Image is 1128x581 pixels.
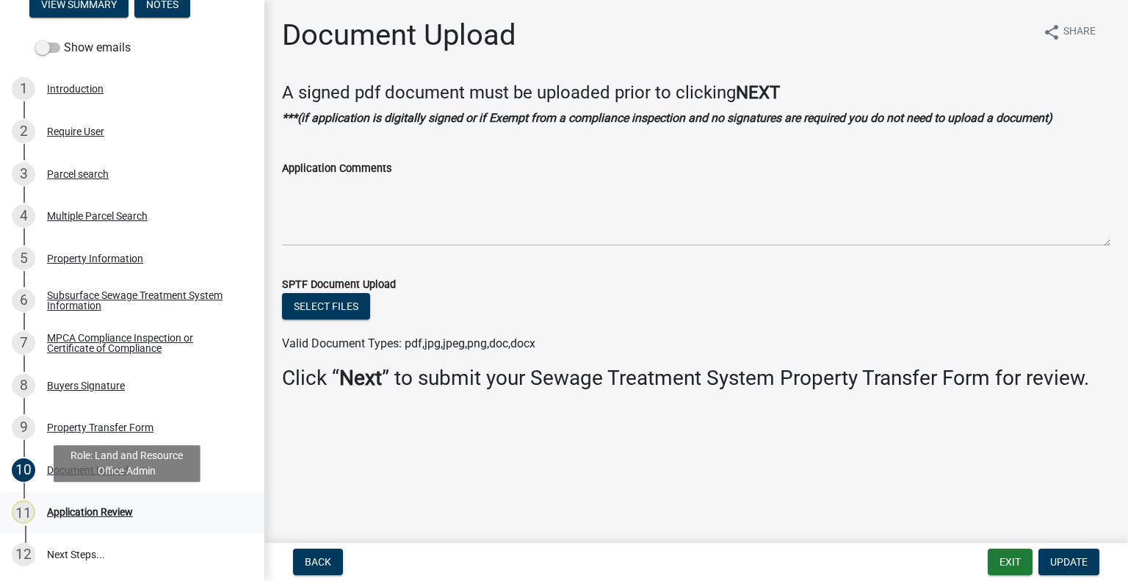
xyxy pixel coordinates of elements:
div: 6 [12,289,35,312]
div: Require User [47,126,104,137]
div: 10 [12,458,35,482]
div: 1 [12,77,35,101]
span: Share [1063,24,1096,41]
div: 11 [12,500,35,524]
i: share [1043,24,1060,41]
div: 5 [12,247,35,270]
h1: Document Upload [282,18,516,53]
div: 2 [12,120,35,143]
strong: ***(if application is digitally signed or if Exempt from a compliance inspection and no signature... [282,111,1052,125]
label: Show emails [35,39,131,57]
div: Document Upload [47,465,129,475]
div: Buyers Signature [47,380,125,391]
button: Exit [988,549,1033,575]
div: 7 [12,331,35,355]
div: Property Transfer Form [47,422,153,433]
div: Multiple Parcel Search [47,211,148,221]
div: 9 [12,416,35,439]
button: Update [1038,549,1099,575]
span: Update [1050,556,1088,568]
div: Introduction [47,84,104,94]
div: MPCA Compliance Inspection or Certificate of Compliance [47,333,241,353]
div: 3 [12,162,35,186]
div: Role: Land and Resource Office Admin [54,445,200,482]
div: 4 [12,204,35,228]
h3: Click “ ” to submit your Sewage Treatment System Property Transfer Form for review. [282,366,1110,391]
div: Property Information [47,253,143,264]
div: Subsurface Sewage Treatment System Information [47,290,241,311]
span: Valid Document Types: pdf,jpg,jpeg,png,doc,docx [282,336,535,350]
strong: Next [339,366,382,390]
div: 8 [12,374,35,397]
label: SPTF Document Upload [282,280,396,290]
div: Application Review [47,507,133,517]
strong: NEXT [736,82,780,103]
label: Application Comments [282,164,391,174]
button: Back [293,549,343,575]
span: Back [305,556,331,568]
button: shareShare [1031,18,1107,46]
h4: A signed pdf document must be uploaded prior to clicking [282,82,1110,104]
div: Parcel search [47,169,109,179]
div: 12 [12,543,35,566]
button: Select files [282,293,370,320]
